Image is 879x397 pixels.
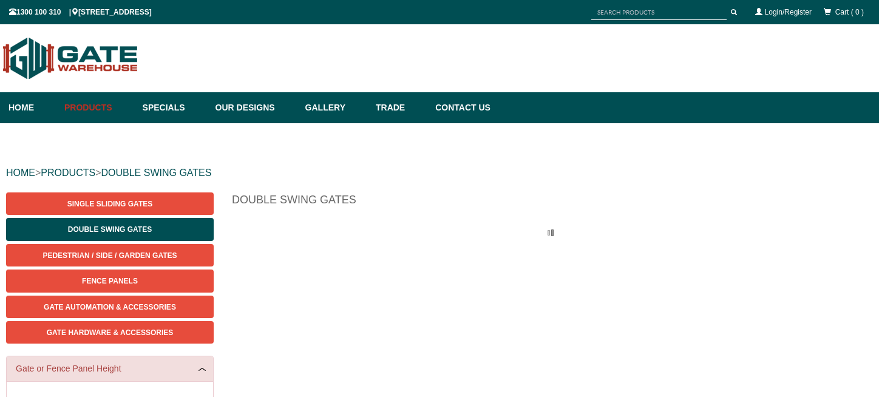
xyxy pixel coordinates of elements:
span: Fence Panels [82,277,138,285]
span: Pedestrian / Side / Garden Gates [42,251,177,260]
a: Home [8,92,58,123]
a: Our Designs [209,92,299,123]
div: > > [6,154,873,192]
a: Pedestrian / Side / Garden Gates [6,244,214,266]
a: Gallery [299,92,370,123]
a: Gate Hardware & Accessories [6,321,214,344]
a: Products [58,92,137,123]
a: Gate Automation & Accessories [6,296,214,318]
span: Double Swing Gates [68,225,152,234]
a: Login/Register [765,8,812,16]
a: Specials [137,92,209,123]
span: 1300 100 310 | [STREET_ADDRESS] [9,8,152,16]
a: Single Sliding Gates [6,192,214,215]
span: Gate Automation & Accessories [44,303,176,311]
a: Double Swing Gates [6,218,214,240]
span: Cart ( 0 ) [835,8,864,16]
a: HOME [6,168,35,178]
span: Single Sliding Gates [67,200,152,208]
a: PRODUCTS [41,168,95,178]
a: DOUBLE SWING GATES [101,168,211,178]
a: Contact Us [429,92,490,123]
a: Fence Panels [6,270,214,292]
span: Gate Hardware & Accessories [47,328,174,337]
a: Gate or Fence Panel Height [16,362,204,375]
h1: Double Swing Gates [232,192,873,214]
a: Trade [370,92,429,123]
img: please_wait.gif [548,229,557,236]
input: SEARCH PRODUCTS [591,5,727,20]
